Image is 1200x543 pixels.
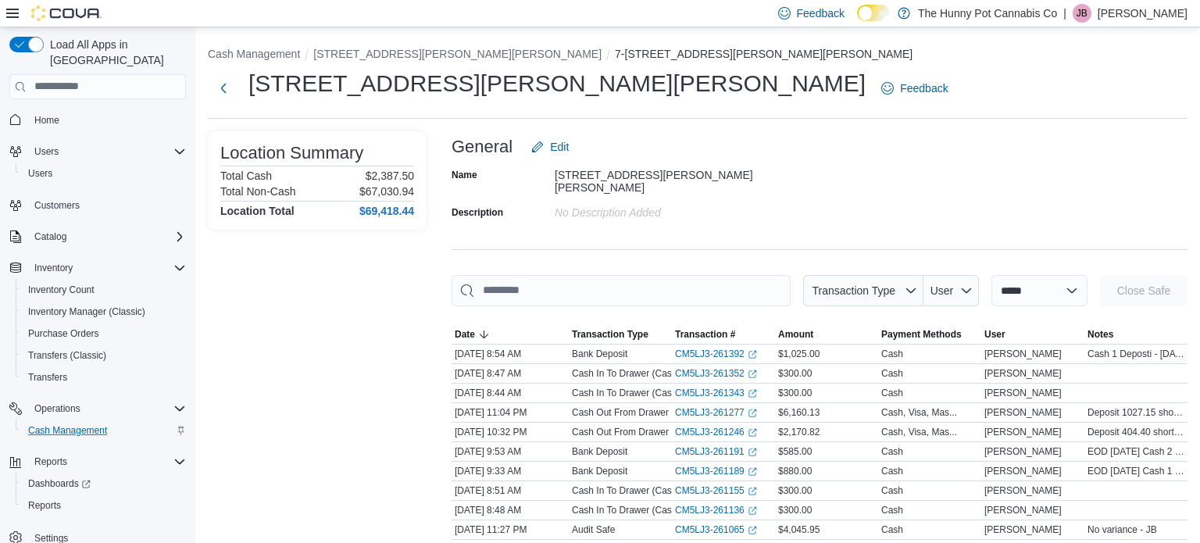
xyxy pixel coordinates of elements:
div: Cash [881,523,903,536]
span: Notes [1087,328,1113,341]
span: Cash 1 Deposti - [DATE] $100 x2 $50 x8 $20 x21 $5 x1 [1087,348,1184,360]
span: JB [1077,4,1087,23]
a: Reports [22,496,67,515]
span: [PERSON_NAME] [984,426,1062,438]
span: Users [34,145,59,158]
div: Cash, Visa, Mas... [881,406,957,419]
div: Cash [881,504,903,516]
button: Inventory [28,259,79,277]
span: Date [455,328,475,341]
button: Inventory [3,257,192,279]
a: Feedback [875,73,954,104]
h6: Total Non-Cash [220,185,296,198]
span: Dashboards [22,474,186,493]
button: Inventory Manager (Classic) [16,301,192,323]
div: [DATE] 8:54 AM [452,345,569,363]
p: Cash In To Drawer (Cash 1) [572,504,688,516]
button: Reports [28,452,73,471]
button: 7-[STREET_ADDRESS][PERSON_NAME][PERSON_NAME] [615,48,912,60]
span: Close Safe [1117,283,1170,298]
span: [PERSON_NAME] [984,523,1062,536]
button: Home [3,109,192,131]
span: Reports [34,455,67,468]
button: Edit [525,131,575,163]
svg: External link [748,487,757,496]
span: Transfers (Classic) [28,349,106,362]
span: Cash Management [28,424,107,437]
span: Users [28,167,52,180]
button: Date [452,325,569,344]
span: User [930,284,954,297]
span: [PERSON_NAME] [984,504,1062,516]
button: Notes [1084,325,1187,344]
span: Catalog [28,227,186,246]
a: CM5LJ3-261246External link [675,426,757,438]
button: Transaction Type [569,325,672,344]
div: [DATE] 11:04 PM [452,403,569,422]
span: Reports [28,452,186,471]
span: No variance - JB [1087,523,1157,536]
span: [PERSON_NAME] [984,484,1062,497]
a: CM5LJ3-261136External link [675,504,757,516]
button: Operations [3,398,192,420]
h4: $69,418.44 [359,205,414,217]
span: $4,045.95 [778,523,820,536]
button: Next [208,73,239,104]
a: Users [22,164,59,183]
button: Cash Management [16,420,192,441]
button: Customers [3,194,192,216]
p: $2,387.50 [366,170,414,182]
a: Transfers (Classic) [22,346,112,365]
p: Cash In To Drawer (Cash 2) [572,367,688,380]
span: Transfers (Classic) [22,346,186,365]
span: Purchase Orders [28,327,99,340]
a: CM5LJ3-261343External link [675,387,757,399]
svg: External link [748,526,757,535]
span: Customers [28,195,186,215]
input: Dark Mode [857,5,890,21]
svg: External link [748,428,757,438]
span: Reports [22,496,186,515]
span: Transaction Type [572,328,648,341]
button: Cash Management [208,48,300,60]
button: Inventory Count [16,279,192,301]
div: Cash, Visa, Mas... [881,426,957,438]
span: Transaction Type [812,284,895,297]
span: Edit [550,139,569,155]
a: Dashboards [22,474,97,493]
div: [DATE] 11:27 PM [452,520,569,539]
button: Close Safe [1100,275,1187,306]
button: Reports [3,451,192,473]
svg: External link [748,448,757,457]
a: Dashboards [16,473,192,495]
label: Name [452,169,477,181]
a: Inventory Count [22,280,101,299]
span: Customers [34,199,80,212]
p: Cash Out From Drawer (Cash 2) [572,426,707,438]
a: Transfers [22,368,73,387]
div: Cash [881,484,903,497]
p: [PERSON_NAME] [1098,4,1187,23]
p: Bank Deposit [572,465,627,477]
span: Load All Apps in [GEOGRAPHIC_DATA] [44,37,186,68]
span: [PERSON_NAME] [984,367,1062,380]
svg: External link [748,409,757,418]
span: Inventory [34,262,73,274]
a: CM5LJ3-261155External link [675,484,757,497]
span: $585.00 [778,445,812,458]
label: Description [452,206,503,219]
h4: Location Total [220,205,295,217]
a: Cash Management [22,421,113,440]
p: | [1063,4,1066,23]
button: Amount [775,325,878,344]
button: Transfers (Classic) [16,345,192,366]
div: No Description added [555,200,764,219]
input: This is a search bar. As you type, the results lower in the page will automatically filter. [452,275,791,306]
p: The Hunny Pot Cannabis Co [918,4,1057,23]
span: Inventory [28,259,186,277]
span: Inventory Manager (Classic) [28,305,145,318]
p: Bank Deposit [572,445,627,458]
span: Transaction # [675,328,735,341]
button: Catalog [28,227,73,246]
span: $300.00 [778,484,812,497]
